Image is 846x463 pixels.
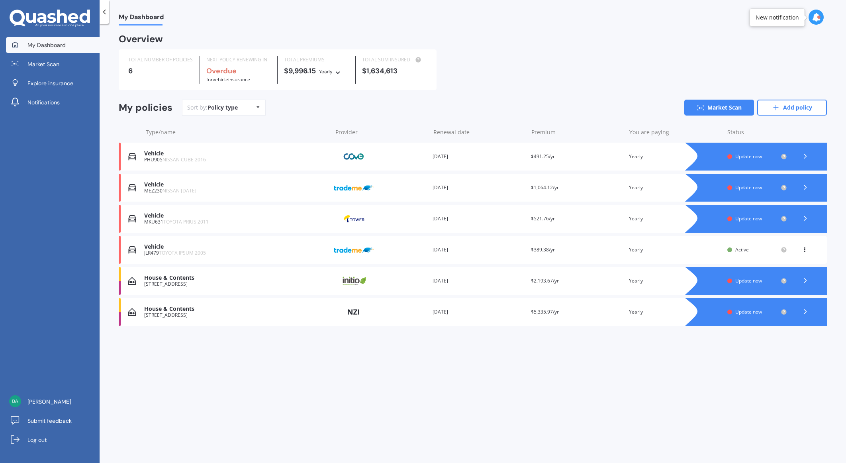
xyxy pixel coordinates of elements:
[163,187,196,194] span: NISSAN [DATE]
[531,128,623,136] div: Premium
[629,277,721,285] div: Yearly
[433,153,525,161] div: [DATE]
[144,243,328,250] div: Vehicle
[144,306,328,312] div: House & Contents
[757,100,827,116] a: Add policy
[163,156,206,163] span: NISSAN CUBE 2016
[144,188,328,194] div: MEZ230
[334,149,374,164] img: Cove
[144,212,328,219] div: Vehicle
[144,219,328,225] div: MKU631
[6,37,100,53] a: My Dashboard
[433,215,525,223] div: [DATE]
[629,308,721,316] div: Yearly
[531,215,555,222] span: $521.76/yr
[629,153,721,161] div: Yearly
[735,184,762,191] span: Update now
[335,128,427,136] div: Provider
[119,35,163,43] div: Overview
[144,150,328,157] div: Vehicle
[163,218,209,225] span: TOYOTA PRIUS 2011
[6,75,100,91] a: Explore insurance
[144,281,328,287] div: [STREET_ADDRESS]
[727,128,787,136] div: Status
[433,184,525,192] div: [DATE]
[206,76,250,83] span: for Vehicle insurance
[206,56,271,64] div: NEXT POLICY RENEWING IN
[6,94,100,110] a: Notifications
[531,308,559,315] span: $5,335.97/yr
[128,56,193,64] div: TOTAL NUMBER OF POLICIES
[334,180,374,195] img: Trade Me Insurance
[128,215,136,223] img: Vehicle
[128,67,193,75] div: 6
[27,398,71,406] span: [PERSON_NAME]
[531,184,559,191] span: $1,064.12/yr
[187,104,238,112] div: Sort by:
[144,312,328,318] div: [STREET_ADDRESS]
[119,13,164,24] span: My Dashboard
[735,308,762,315] span: Update now
[6,413,100,429] a: Submit feedback
[362,56,427,64] div: TOTAL SUM INSURED
[284,67,349,76] div: $9,996.15
[128,153,136,161] img: Vehicle
[27,417,72,425] span: Submit feedback
[629,128,721,136] div: You are paying
[146,128,329,136] div: Type/name
[208,104,238,112] div: Policy type
[144,181,328,188] div: Vehicle
[531,153,555,160] span: $491.25/yr
[735,153,762,160] span: Update now
[144,157,328,163] div: PHU905
[735,277,762,284] span: Update now
[334,273,374,288] img: Initio
[6,394,100,410] a: [PERSON_NAME]
[144,275,328,281] div: House & Contents
[27,98,60,106] span: Notifications
[629,215,721,223] div: Yearly
[756,14,799,22] div: New notification
[128,308,136,316] img: House & Contents
[6,56,100,72] a: Market Scan
[531,277,559,284] span: $2,193.67/yr
[531,246,555,253] span: $389.38/yr
[433,308,525,316] div: [DATE]
[144,250,328,256] div: JLR479
[159,249,206,256] span: TOYOTA IPSUM 2005
[27,41,66,49] span: My Dashboard
[27,436,47,444] span: Log out
[9,395,21,407] img: 6d1294f739a5661520c787c66d46329c
[284,56,349,64] div: TOTAL PREMIUMS
[27,60,59,68] span: Market Scan
[27,79,73,87] span: Explore insurance
[433,128,525,136] div: Renewal date
[684,100,754,116] a: Market Scan
[119,102,172,114] div: My policies
[128,184,136,192] img: Vehicle
[128,277,136,285] img: House & Contents
[6,432,100,448] a: Log out
[334,242,374,257] img: Trade Me Insurance
[629,246,721,254] div: Yearly
[735,215,762,222] span: Update now
[433,246,525,254] div: [DATE]
[334,304,374,320] img: NZI
[334,211,374,226] img: Tower
[362,67,427,75] div: $1,634,613
[735,246,749,253] span: Active
[206,66,237,76] b: Overdue
[629,184,721,192] div: Yearly
[128,246,136,254] img: Vehicle
[433,277,525,285] div: [DATE]
[319,68,333,76] div: Yearly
